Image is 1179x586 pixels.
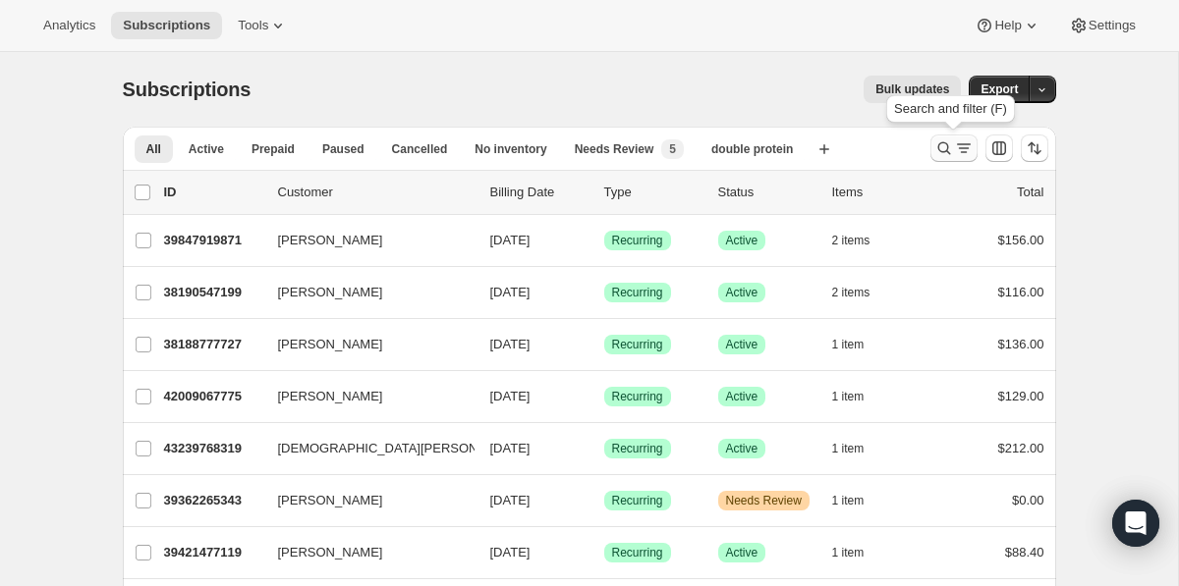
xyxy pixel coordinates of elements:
[164,183,262,202] p: ID
[266,225,463,256] button: [PERSON_NAME]
[864,76,961,103] button: Bulk updates
[711,141,793,157] span: double protein
[832,435,886,462] button: 1 item
[612,493,663,508] span: Recurring
[123,18,210,33] span: Subscriptions
[278,283,383,302] span: [PERSON_NAME]
[981,81,1018,97] span: Export
[266,329,463,360] button: [PERSON_NAME]
[164,543,262,562] p: 39421477119
[490,441,531,455] span: [DATE]
[998,233,1044,247] span: $156.00
[718,183,816,202] p: Status
[832,227,892,254] button: 2 items
[726,493,802,508] span: Needs Review
[278,543,383,562] span: [PERSON_NAME]
[612,337,663,352] span: Recurring
[832,279,892,306] button: 2 items
[809,135,840,163] button: Create new view
[164,227,1044,254] div: 39847919871[PERSON_NAME][DATE]SuccessRecurringSuccessActive2 items$156.00
[164,539,1044,566] div: 39421477119[PERSON_NAME][DATE]SuccessRecurringSuccessActive1 item$88.40
[875,81,949,97] span: Bulk updates
[1089,18,1136,33] span: Settings
[164,491,262,510] p: 39362265343
[475,141,546,157] span: No inventory
[164,279,1044,306] div: 38190547199[PERSON_NAME][DATE]SuccessRecurringSuccessActive2 items$116.00
[278,439,526,458] span: [DEMOGRAPHIC_DATA][PERSON_NAME]
[1005,545,1044,559] span: $88.40
[963,12,1052,39] button: Help
[490,337,531,351] span: [DATE]
[832,383,886,410] button: 1 item
[164,183,1044,202] div: IDCustomerBilling DateTypeStatusItemsTotal
[490,285,531,299] span: [DATE]
[832,493,865,508] span: 1 item
[266,277,463,308] button: [PERSON_NAME]
[612,233,663,248] span: Recurring
[238,18,268,33] span: Tools
[266,537,463,568] button: [PERSON_NAME]
[1112,500,1159,547] div: Open Intercom Messenger
[266,485,463,516] button: [PERSON_NAME]
[164,487,1044,514] div: 39362265343[PERSON_NAME][DATE]SuccessRecurringWarningNeeds Review1 item$0.00
[612,545,663,560] span: Recurring
[392,141,448,157] span: Cancelled
[998,441,1044,455] span: $212.00
[490,493,531,507] span: [DATE]
[1057,12,1148,39] button: Settings
[490,233,531,247] span: [DATE]
[146,141,161,157] span: All
[111,12,222,39] button: Subscriptions
[278,387,383,406] span: [PERSON_NAME]
[832,389,865,404] span: 1 item
[832,285,870,300] span: 2 items
[189,141,224,157] span: Active
[726,285,758,300] span: Active
[726,545,758,560] span: Active
[726,233,758,248] span: Active
[226,12,300,39] button: Tools
[612,285,663,300] span: Recurring
[969,76,1030,103] button: Export
[164,283,262,302] p: 38190547199
[998,285,1044,299] span: $116.00
[490,545,531,559] span: [DATE]
[252,141,295,157] span: Prepaid
[164,387,262,406] p: 42009067775
[832,233,870,248] span: 2 items
[832,183,930,202] div: Items
[612,441,663,456] span: Recurring
[266,381,463,412] button: [PERSON_NAME]
[164,439,262,458] p: 43239768319
[832,331,886,358] button: 1 item
[994,18,1021,33] span: Help
[164,231,262,250] p: 39847919871
[726,389,758,404] span: Active
[266,433,463,464] button: [DEMOGRAPHIC_DATA][PERSON_NAME]
[278,335,383,354] span: [PERSON_NAME]
[832,539,886,566] button: 1 item
[575,141,654,157] span: Needs Review
[278,183,475,202] p: Customer
[164,335,262,354] p: 38188777727
[604,183,702,202] div: Type
[998,389,1044,403] span: $129.00
[31,12,107,39] button: Analytics
[726,337,758,352] span: Active
[43,18,95,33] span: Analytics
[490,183,589,202] p: Billing Date
[832,487,886,514] button: 1 item
[164,435,1044,462] div: 43239768319[DEMOGRAPHIC_DATA][PERSON_NAME][DATE]SuccessRecurringSuccessActive1 item$212.00
[490,389,531,403] span: [DATE]
[832,441,865,456] span: 1 item
[1021,134,1048,162] button: Sort the results
[612,389,663,404] span: Recurring
[930,134,978,162] button: Search and filter results
[985,134,1013,162] button: Customize table column order and visibility
[278,231,383,250] span: [PERSON_NAME]
[669,141,676,157] span: 5
[832,545,865,560] span: 1 item
[164,383,1044,410] div: 42009067775[PERSON_NAME][DATE]SuccessRecurringSuccessActive1 item$129.00
[164,331,1044,358] div: 38188777727[PERSON_NAME][DATE]SuccessRecurringSuccessActive1 item$136.00
[278,491,383,510] span: [PERSON_NAME]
